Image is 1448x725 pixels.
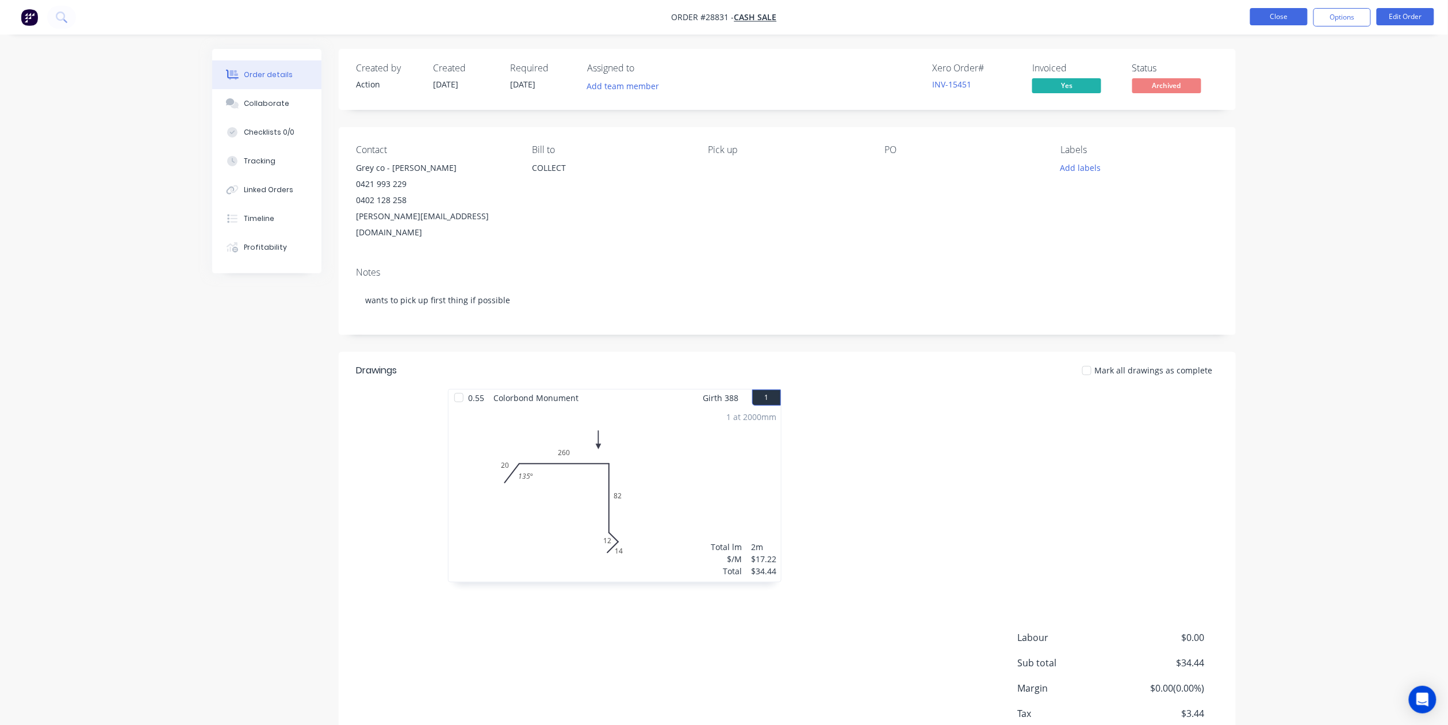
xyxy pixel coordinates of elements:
[1120,631,1205,644] span: $0.00
[510,79,535,90] span: [DATE]
[751,541,776,553] div: 2m
[510,63,573,74] div: Required
[726,411,776,423] div: 1 at 2000mm
[244,185,294,195] div: Linked Orders
[587,78,665,94] button: Add team member
[1032,78,1101,93] span: Yes
[587,63,702,74] div: Assigned to
[1017,707,1120,720] span: Tax
[932,79,971,90] a: INV-15451
[1250,8,1308,25] button: Close
[932,63,1018,74] div: Xero Order #
[244,213,275,224] div: Timeline
[1017,656,1120,670] span: Sub total
[1032,63,1118,74] div: Invoiced
[1132,63,1219,74] div: Status
[532,160,689,197] div: COLLECT
[532,144,689,155] div: Bill to
[356,283,1219,318] div: wants to pick up first thing if possible
[244,156,276,166] div: Tracking
[356,63,419,74] div: Created by
[581,78,665,94] button: Add team member
[433,79,458,90] span: [DATE]
[356,160,514,176] div: Grey co - [PERSON_NAME]
[212,204,321,233] button: Timeline
[244,70,293,80] div: Order details
[672,12,734,23] span: Order #28831 -
[356,160,514,241] div: Grey co - [PERSON_NAME]0421 993 2290402 128 258[PERSON_NAME][EMAIL_ADDRESS][DOMAIN_NAME]
[433,63,496,74] div: Created
[751,565,776,577] div: $34.44
[751,553,776,565] div: $17.22
[356,176,514,192] div: 0421 993 229
[212,147,321,175] button: Tracking
[21,9,38,26] img: Factory
[1377,8,1434,25] button: Edit Order
[1061,144,1219,155] div: Labels
[711,553,742,565] div: $/M
[212,89,321,118] button: Collaborate
[212,233,321,262] button: Profitability
[1313,8,1371,26] button: Options
[1054,160,1107,175] button: Add labels
[734,12,777,23] a: CASH SALE
[532,160,689,176] div: COLLECT
[463,390,489,406] span: 0.55
[212,118,321,147] button: Checklists 0/0
[212,175,321,204] button: Linked Orders
[1132,78,1201,93] span: Archived
[212,60,321,89] button: Order details
[752,390,781,406] button: 1
[356,267,1219,278] div: Notes
[711,541,742,553] div: Total lm
[356,208,514,241] div: [PERSON_NAME][EMAIL_ADDRESS][DOMAIN_NAME]
[1017,631,1120,644] span: Labour
[244,98,290,109] div: Collaborate
[711,565,742,577] div: Total
[489,390,583,406] span: Colorbond Monument
[1120,707,1205,720] span: $3.44
[449,406,781,582] div: 020260821214135º1 at 2000mmTotal lm$/MTotal2m$17.22$34.44
[1095,364,1213,376] span: Mark all drawings as complete
[244,127,295,138] div: Checklists 0/0
[1409,686,1436,713] div: Open Intercom Messenger
[1120,681,1205,695] span: $0.00 ( 0.00 %)
[356,144,514,155] div: Contact
[244,242,288,253] div: Profitability
[356,192,514,208] div: 0402 128 258
[703,390,738,406] span: Girth 388
[1017,681,1120,695] span: Margin
[1120,656,1205,670] span: $34.44
[708,144,866,155] div: Pick up
[884,144,1042,155] div: PO
[356,364,397,377] div: Drawings
[356,78,419,90] div: Action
